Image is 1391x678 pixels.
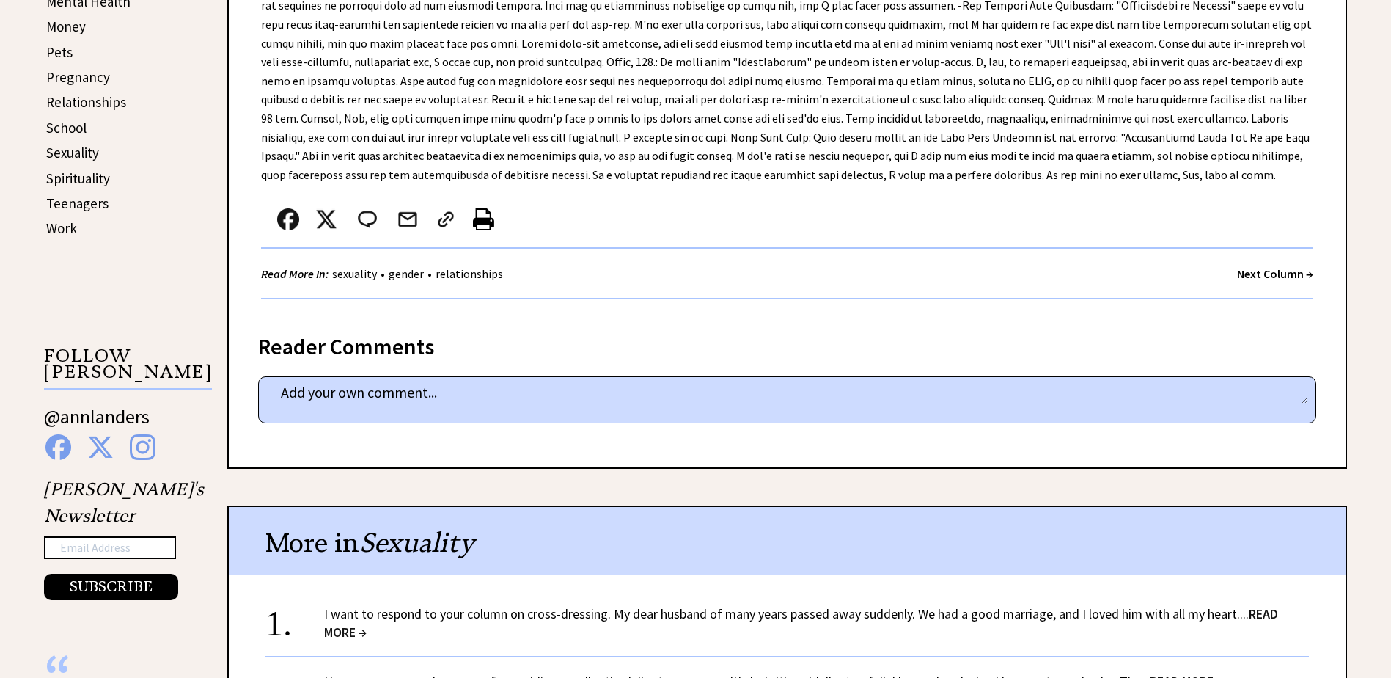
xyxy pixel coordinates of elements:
img: message_round%202.png [355,208,380,230]
span: Sexuality [359,526,474,559]
a: Work [46,219,77,237]
a: @annlanders [44,404,150,443]
strong: Read More In: [261,266,329,281]
a: relationships [432,266,507,281]
a: Pregnancy [46,68,110,86]
div: • • [261,265,507,283]
img: link_02.png [435,208,457,230]
input: Email Address [44,536,176,560]
img: printer%20icon.png [473,208,494,230]
button: SUBSCRIBE [44,574,178,600]
img: x_small.png [315,208,337,230]
a: Pets [46,43,73,61]
a: I want to respond to your column on cross-dressing. My dear husband of many years passed away sud... [324,605,1278,641]
a: Next Column → [1237,266,1313,281]
img: instagram%20blue.png [130,434,155,460]
p: FOLLOW [PERSON_NAME] [44,348,212,390]
img: x%20blue.png [87,434,114,460]
div: 1. [265,605,324,632]
a: Spirituality [46,169,110,187]
a: gender [385,266,427,281]
a: sexuality [329,266,381,281]
div: More in [229,507,1346,575]
div: Reader Comments [258,331,1316,354]
a: Sexuality [46,144,99,161]
a: School [46,119,87,136]
img: facebook.png [277,208,299,230]
img: mail.png [397,208,419,230]
span: READ MORE → [324,605,1278,641]
a: Teenagers [46,194,109,212]
div: [PERSON_NAME]'s Newsletter [44,476,204,601]
a: Relationships [46,93,126,111]
img: facebook%20blue.png [45,434,71,460]
a: Money [46,18,86,35]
